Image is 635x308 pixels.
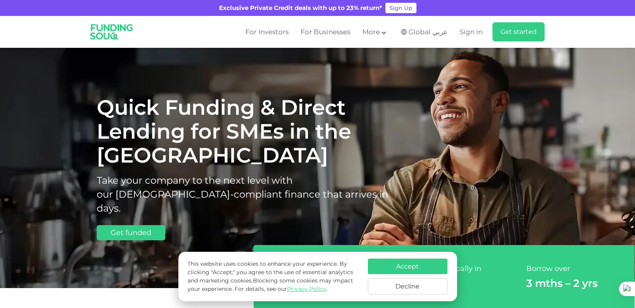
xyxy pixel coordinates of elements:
img: Logo [85,18,139,46]
h1: Quick Funding & Direct Lending for SMEs in the [GEOGRAPHIC_DATA] [97,96,407,167]
button: Decline [368,278,447,294]
a: Privacy Policy [287,285,326,292]
a: Sign in [457,26,483,39]
img: SA Flag [401,29,407,35]
p: This website uses cookies to enhance your experience. By clicking "Accept," you agree to the use ... [188,260,360,293]
span: Sign in [459,28,483,36]
div: Exclusive Private Credit deals with up to 23% return* [219,4,382,13]
span: For details, see our . [234,285,328,292]
a: For Businesses [299,26,352,39]
span: More [362,28,380,36]
div: 3 mths – 2 yrs [522,277,622,290]
span: Blocking some cookies may impact your experience. [188,277,353,292]
button: Accept [368,259,447,274]
a: Get funded [97,225,165,240]
h2: Take your company to the next level with our [DEMOGRAPHIC_DATA]-compliant finance that arrives in... [97,173,407,215]
div: Borrow over [522,265,622,273]
span: Get started [500,28,537,35]
span: Global عربي [408,27,447,37]
a: For Investors [243,26,291,39]
a: Sign Up [385,3,416,13]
